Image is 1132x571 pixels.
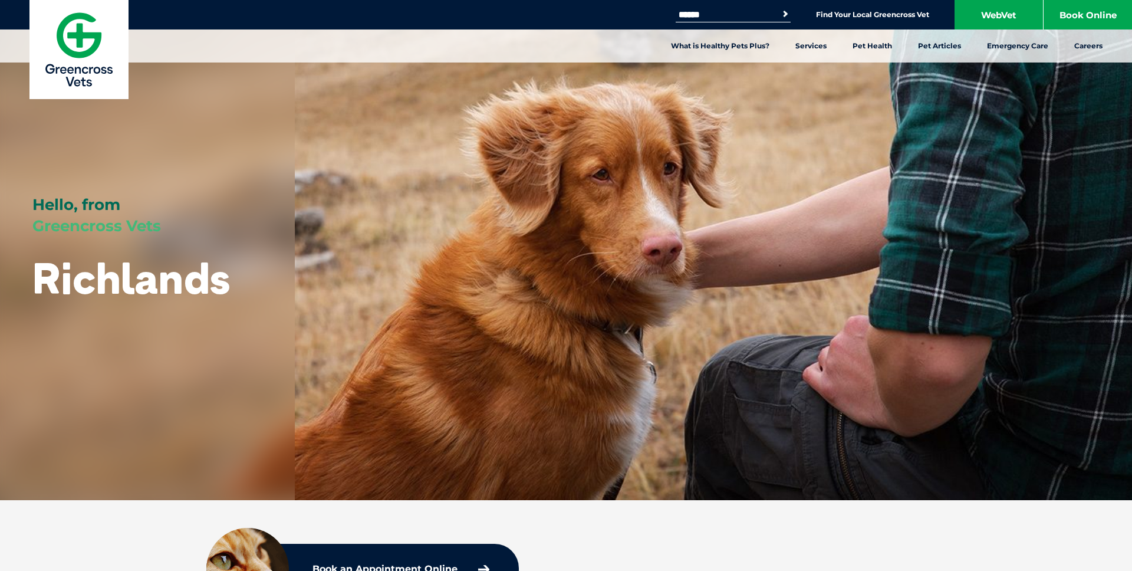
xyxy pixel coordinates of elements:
a: What is Healthy Pets Plus? [658,29,782,63]
a: Find Your Local Greencross Vet [816,10,929,19]
a: Careers [1061,29,1115,63]
button: Search [779,8,791,20]
a: Pet Articles [905,29,974,63]
a: Services [782,29,840,63]
a: Pet Health [840,29,905,63]
span: Greencross Vets [32,216,161,235]
h1: Richlands [32,255,230,301]
span: Hello, from [32,195,120,214]
a: Emergency Care [974,29,1061,63]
